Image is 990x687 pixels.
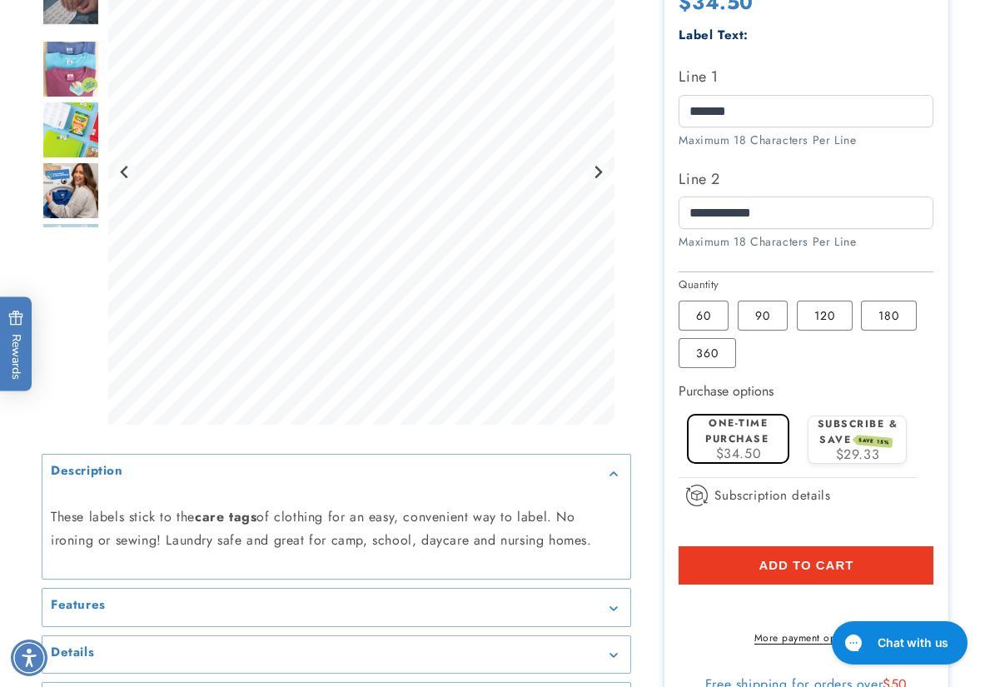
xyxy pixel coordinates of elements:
[679,26,749,44] label: Label Text:
[818,416,898,447] label: Subscribe & save
[42,40,100,98] div: Go to slide 4
[861,301,917,331] label: 180
[797,301,853,331] label: 120
[42,162,100,220] img: Stick N' Wear® Labels - Label Land
[42,222,100,281] div: Go to slide 7
[679,546,933,585] button: Add to cart
[11,640,47,676] div: Accessibility Menu
[716,444,762,463] span: $34.50
[42,589,630,626] summary: Features
[679,63,933,90] label: Line 1
[51,463,123,480] h2: Description
[42,101,100,159] div: Go to slide 5
[679,338,736,368] label: 360
[679,166,933,192] label: Line 2
[836,445,880,464] span: $29.33
[42,162,100,220] div: Go to slide 6
[856,435,893,448] span: SAVE 15%
[587,161,609,183] button: Next slide
[51,505,622,554] p: These labels stick to the of clothing for an easy, convenient way to label. No ironing or sewing!...
[738,301,788,331] label: 90
[42,101,100,159] img: Stick N' Wear® Labels - Label Land
[705,416,769,446] label: One-time purchase
[759,558,853,573] span: Add to cart
[42,40,100,98] img: Stick N' Wear® Labels - Label Land
[42,222,100,281] img: Stick N' Wear® Labels - Label Land
[114,161,137,183] button: Previous slide
[51,597,106,614] h2: Features
[823,615,973,670] iframe: Gorgias live chat messenger
[679,630,933,645] a: More payment options
[8,310,24,379] span: Rewards
[714,485,830,505] span: Subscription details
[679,301,729,331] label: 60
[195,507,256,526] strong: care tags
[51,645,94,661] h2: Details
[42,455,630,492] summary: Description
[42,636,630,674] summary: Details
[679,132,933,149] div: Maximum 18 Characters Per Line
[679,233,933,251] div: Maximum 18 Characters Per Line
[679,381,774,401] label: Purchase options
[679,276,720,293] legend: Quantity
